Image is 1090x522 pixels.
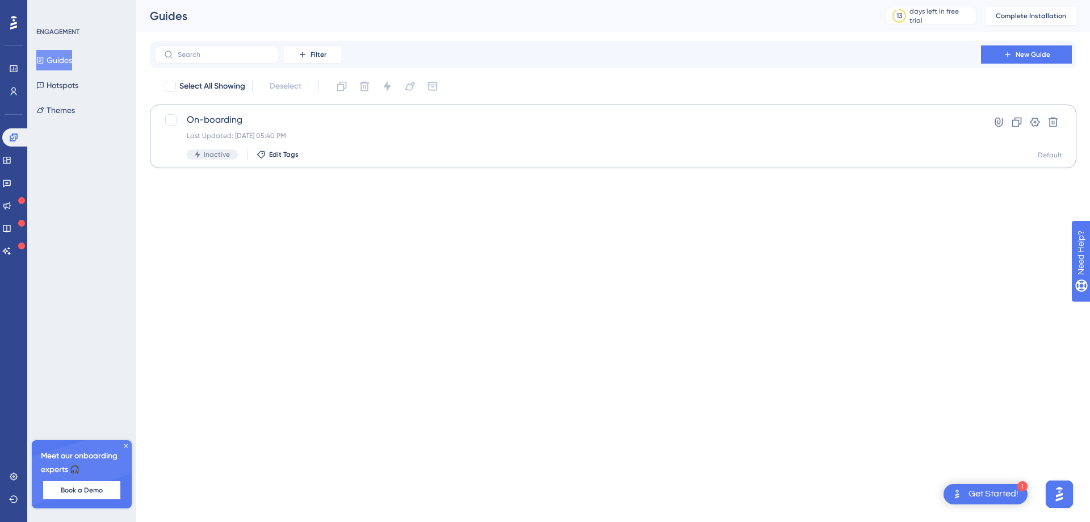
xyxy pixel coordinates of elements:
button: Filter [284,45,341,64]
span: Edit Tags [269,150,299,159]
span: New Guide [1016,50,1050,59]
div: ENGAGEMENT [36,27,79,36]
span: Book a Demo [61,486,103,495]
div: 1 [1017,481,1028,491]
div: days left in free trial [909,7,972,25]
div: Open Get Started! checklist, remaining modules: 1 [944,484,1028,504]
span: Select All Showing [179,80,245,93]
div: 13 [896,11,902,20]
button: Hotspots [36,75,78,95]
input: Search [178,51,270,59]
span: Meet our onboarding experts 🎧 [41,449,123,477]
span: Inactive [204,150,230,159]
div: Guides [150,8,857,24]
button: Themes [36,100,75,120]
button: Complete Installation [986,7,1076,25]
button: Book a Demo [43,481,120,499]
div: Get Started! [969,488,1018,500]
iframe: UserGuiding AI Assistant Launcher [1042,477,1076,511]
div: Last Updated: [DATE] 05:40 PM [187,131,949,140]
button: New Guide [981,45,1072,64]
span: Need Help? [27,3,71,16]
span: Deselect [270,80,301,93]
button: Edit Tags [257,150,299,159]
button: Guides [36,50,72,70]
span: On-boarding [187,113,949,127]
img: launcher-image-alternative-text [950,487,964,501]
span: Complete Installation [996,11,1066,20]
button: Deselect [259,76,312,97]
span: Filter [311,50,326,59]
div: Default [1038,151,1062,160]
